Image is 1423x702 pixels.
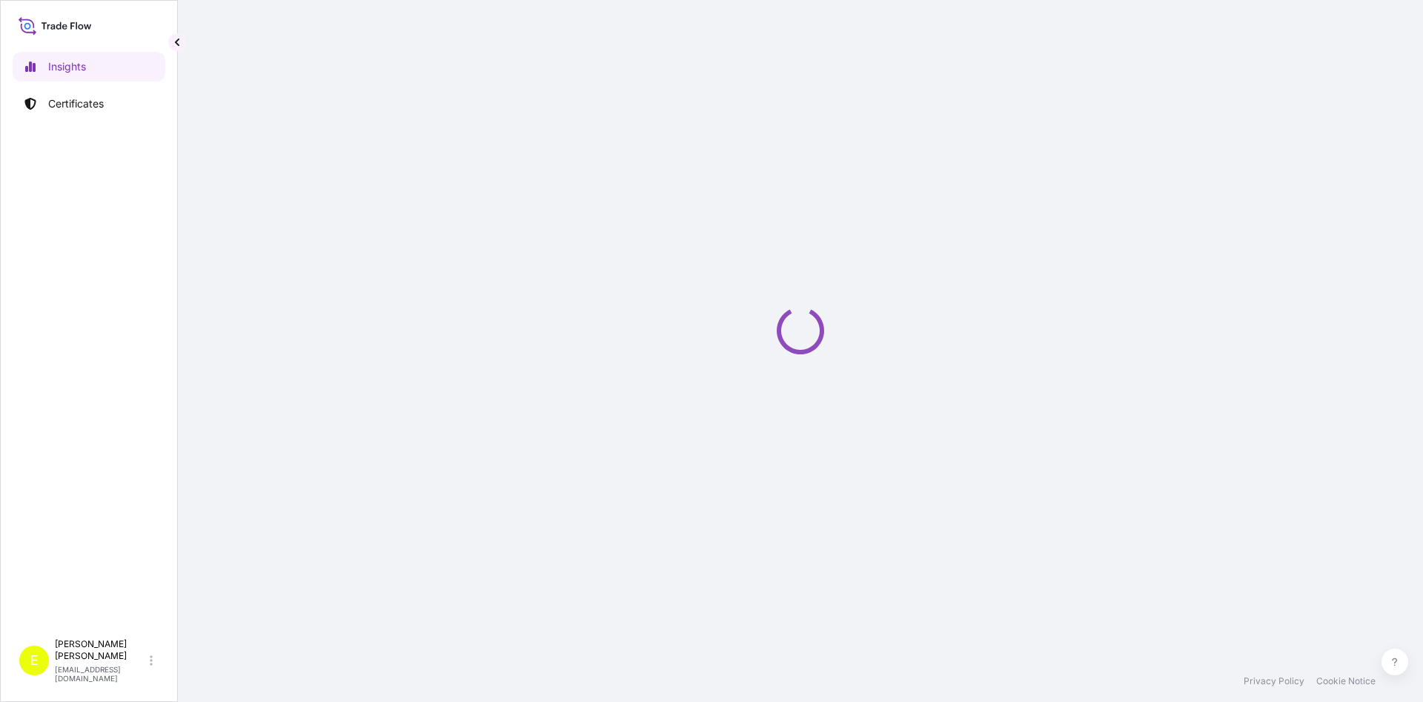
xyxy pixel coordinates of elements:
p: [PERSON_NAME] [PERSON_NAME] [55,638,147,662]
a: Insights [13,52,165,82]
span: E [30,653,39,668]
a: Certificates [13,89,165,119]
p: Certificates [48,96,104,111]
p: [EMAIL_ADDRESS][DOMAIN_NAME] [55,665,147,683]
a: Cookie Notice [1316,675,1376,687]
a: Privacy Policy [1244,675,1304,687]
p: Insights [48,59,86,74]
